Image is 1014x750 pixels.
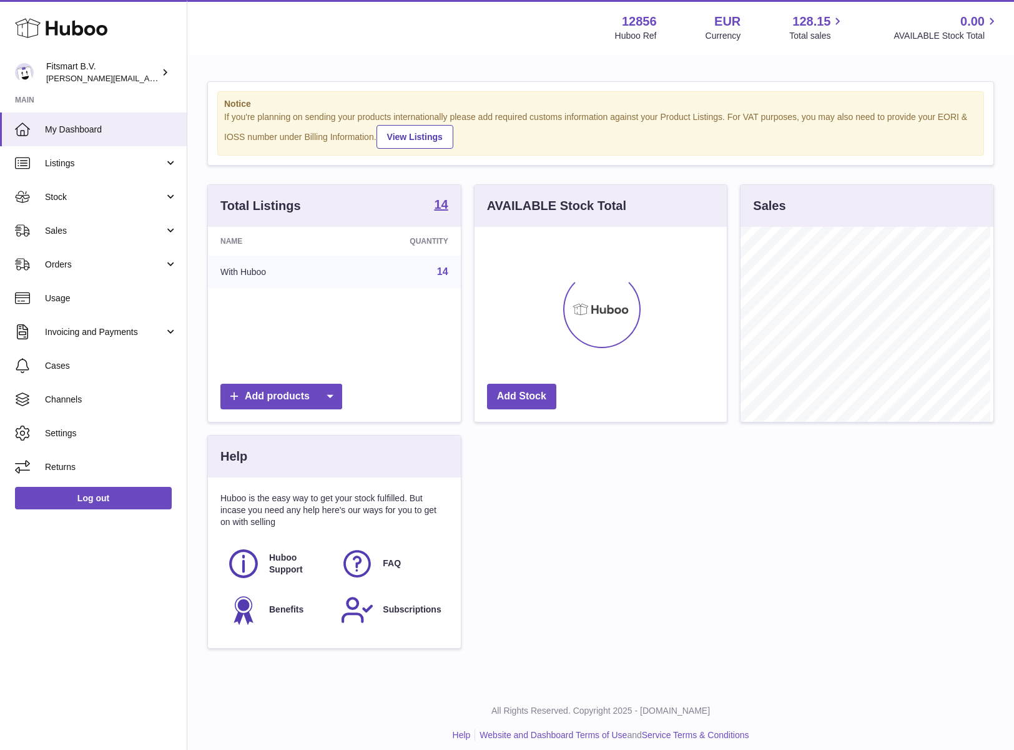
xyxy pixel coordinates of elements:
[45,259,164,271] span: Orders
[893,13,999,42] a: 0.00 AVAILABLE Stock Total
[714,13,741,30] strong: EUR
[753,197,785,214] h3: Sales
[227,547,328,581] a: Huboo Support
[340,547,441,581] a: FAQ
[437,266,448,277] a: 14
[15,63,34,82] img: jonathan@leaderoo.com
[45,124,177,136] span: My Dashboard
[45,225,164,237] span: Sales
[220,492,448,528] p: Huboo is the easy way to get your stock fulfilled. But incase you need any help here's our ways f...
[45,427,177,439] span: Settings
[453,730,471,740] a: Help
[487,197,626,214] h3: AVAILABLE Stock Total
[45,326,164,338] span: Invoicing and Payments
[45,360,177,372] span: Cases
[227,593,328,627] a: Benefits
[341,227,460,256] th: Quantity
[269,604,303,616] span: Benefits
[434,198,448,213] a: 14
[208,227,341,256] th: Name
[45,157,164,169] span: Listings
[789,13,845,42] a: 128.15 Total sales
[224,98,977,110] strong: Notice
[383,604,441,616] span: Subscriptions
[269,552,327,576] span: Huboo Support
[789,30,845,42] span: Total sales
[15,487,172,509] a: Log out
[480,730,627,740] a: Website and Dashboard Terms of Use
[208,256,341,288] td: With Huboo
[45,461,177,473] span: Returns
[487,384,556,409] a: Add Stock
[622,13,657,30] strong: 12856
[642,730,749,740] a: Service Terms & Conditions
[220,197,301,214] h3: Total Listings
[706,30,741,42] div: Currency
[615,30,657,42] div: Huboo Ref
[224,111,977,149] div: If you're planning on sending your products internationally please add required customs informati...
[383,557,401,569] span: FAQ
[893,30,999,42] span: AVAILABLE Stock Total
[960,13,985,30] span: 0.00
[46,61,159,84] div: Fitsmart B.V.
[377,125,453,149] a: View Listings
[434,198,448,211] strong: 14
[45,394,177,406] span: Channels
[792,13,830,30] span: 128.15
[340,593,441,627] a: Subscriptions
[475,729,749,741] li: and
[45,191,164,203] span: Stock
[45,292,177,304] span: Usage
[220,384,342,409] a: Add products
[220,448,247,465] h3: Help
[197,705,1004,717] p: All Rights Reserved. Copyright 2025 - [DOMAIN_NAME]
[46,73,250,83] span: [PERSON_NAME][EMAIL_ADDRESS][DOMAIN_NAME]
